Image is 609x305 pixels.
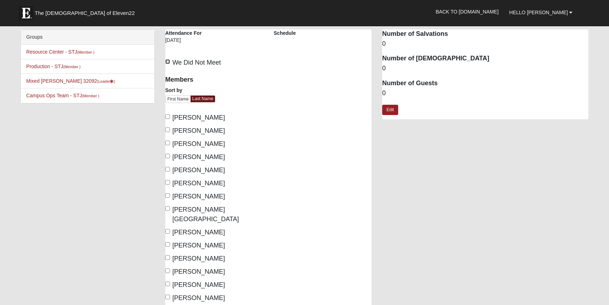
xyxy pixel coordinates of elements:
[172,206,239,223] span: [PERSON_NAME][GEOGRAPHIC_DATA]
[165,282,170,286] input: [PERSON_NAME]
[382,64,588,73] dd: 0
[172,167,225,174] span: [PERSON_NAME]
[77,50,94,54] small: (Member )
[165,229,170,234] input: [PERSON_NAME]
[504,4,578,21] a: Hello [PERSON_NAME]
[97,79,115,83] small: (Leader )
[172,255,225,262] span: [PERSON_NAME]
[63,65,80,69] small: (Member )
[165,76,263,84] h4: Members
[382,79,588,88] dt: Number of Guests
[165,255,170,260] input: [PERSON_NAME]
[165,29,202,37] label: Attendance For
[26,64,81,69] a: Production - STJ(Member )
[172,193,225,200] span: [PERSON_NAME]
[165,242,170,247] input: [PERSON_NAME]
[382,89,588,98] dd: 0
[26,49,95,55] a: Resource Center - STJ(Member )
[21,30,154,45] div: Groups
[26,93,99,98] a: Campus Ops Team - STJ(Member )
[165,87,182,94] label: Sort by
[165,127,170,132] input: [PERSON_NAME]
[172,242,225,249] span: [PERSON_NAME]
[382,54,588,63] dt: Number of [DEMOGRAPHIC_DATA]
[19,6,33,20] img: Eleven22 logo
[509,10,568,15] span: Hello [PERSON_NAME]
[274,29,296,37] label: Schedule
[165,206,170,211] input: [PERSON_NAME][GEOGRAPHIC_DATA]
[165,141,170,145] input: [PERSON_NAME]
[382,105,398,115] a: Edit
[430,3,504,21] a: Back to [DOMAIN_NAME]
[165,193,170,198] input: [PERSON_NAME]
[172,180,225,187] span: [PERSON_NAME]
[382,39,588,49] dd: 0
[35,10,135,17] span: The [DEMOGRAPHIC_DATA] of Eleven22
[382,29,588,39] dt: Number of Salvations
[172,140,225,147] span: [PERSON_NAME]
[165,268,170,273] input: [PERSON_NAME]
[165,96,191,103] a: First Name
[165,114,170,119] input: [PERSON_NAME]
[172,114,225,121] span: [PERSON_NAME]
[172,127,225,134] span: [PERSON_NAME]
[165,180,170,185] input: [PERSON_NAME]
[172,281,225,288] span: [PERSON_NAME]
[172,153,225,160] span: [PERSON_NAME]
[26,78,115,84] a: Mixed [PERSON_NAME] 32092(Leader)
[165,154,170,158] input: [PERSON_NAME]
[165,37,209,49] div: [DATE]
[172,268,225,275] span: [PERSON_NAME]
[165,59,170,64] input: We Did Not Meet
[172,59,221,66] span: We Did Not Meet
[15,2,157,20] a: The [DEMOGRAPHIC_DATA] of Eleven22
[165,167,170,171] input: [PERSON_NAME]
[82,94,99,98] small: (Member )
[191,96,215,102] a: Last Name
[172,229,225,236] span: [PERSON_NAME]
